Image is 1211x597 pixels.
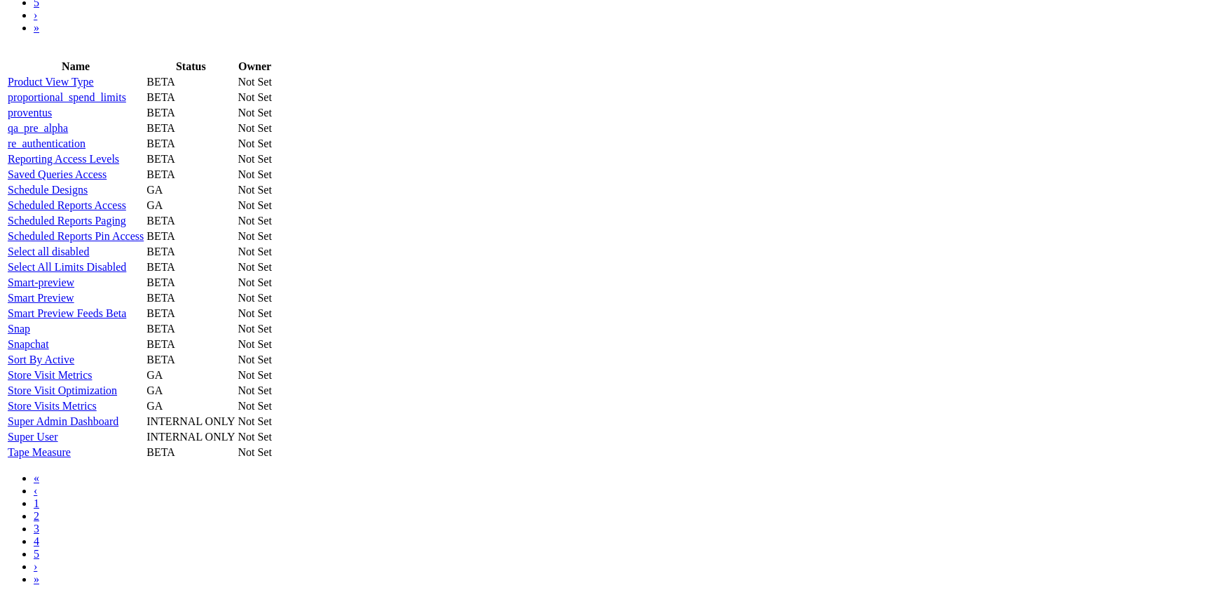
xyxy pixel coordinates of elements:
td: Not Set [237,199,272,213]
span: BETA [146,76,175,88]
td: Not Set [237,291,272,305]
a: Snapchat [8,338,49,350]
td: Not Set [237,90,272,105]
span: BETA [146,122,175,134]
a: » [34,22,39,34]
td: Not Set [237,399,272,413]
span: GA [146,384,163,396]
span: GA [146,400,163,412]
span: BETA [146,168,175,180]
a: qa_pre_alpha [8,122,68,134]
td: Not Set [237,430,272,444]
td: Not Set [237,152,272,166]
a: › [34,9,37,21]
span: BETA [146,261,175,273]
a: Saved Queries Access [8,168,107,180]
span: BETA [146,307,175,319]
a: Smart Preview [8,292,74,304]
a: Store Visit Metrics [8,369,93,381]
td: Not Set [237,75,272,89]
span: GA [146,184,163,196]
span: BETA [146,215,175,227]
span: GA [146,199,163,211]
td: Not Set [237,353,272,367]
th: Name [7,60,144,74]
td: Not Set [237,183,272,197]
a: › [34,561,37,572]
a: Select All Limits Disabled [8,261,126,273]
a: Tape Measure [8,446,71,458]
span: BETA [146,292,175,304]
td: Not Set [237,137,272,151]
a: proportional_spend_limits [8,91,126,103]
a: 1 [34,497,39,509]
td: Not Set [237,245,272,259]
td: Not Set [237,168,272,182]
a: Product View Type [8,76,94,88]
span: BETA [146,91,175,103]
td: Not Set [237,276,272,290]
a: Reporting Access Levels [8,153,119,165]
span: BETA [146,446,175,458]
span: BETA [146,354,175,365]
span: BETA [146,107,175,119]
a: Store Visits Metrics [8,400,97,412]
a: Scheduled Reports Paging [8,215,126,227]
span: BETA [146,276,175,288]
a: Snap [8,323,30,335]
span: BETA [146,323,175,335]
th: Owner [237,60,272,74]
a: Smart Preview Feeds Beta [8,307,126,319]
td: Not Set [237,260,272,274]
a: Select all disabled [8,246,89,257]
a: Scheduled Reports Access [8,199,126,211]
a: re_authentication [8,137,85,149]
a: Super Admin Dashboard [8,415,118,427]
span: BETA [146,137,175,149]
a: Store Visit Optimization [8,384,117,396]
a: Smart-preview [8,276,74,288]
td: Not Set [237,307,272,321]
a: 4 [34,535,39,547]
span: GA [146,369,163,381]
td: Not Set [237,368,272,382]
a: 5 [34,548,39,560]
td: Not Set [237,121,272,135]
a: 2 [34,510,39,522]
span: BETA [146,338,175,350]
td: Not Set [237,106,272,120]
a: » [34,573,39,585]
td: Not Set [237,337,272,351]
td: Not Set [237,415,272,429]
span: BETA [146,246,175,257]
td: Not Set [237,384,272,398]
a: Super User [8,431,58,443]
td: Not Set [237,229,272,243]
td: Not Set [237,214,272,228]
span: BETA [146,230,175,242]
a: « [34,472,39,484]
a: ‹ [34,485,37,497]
span: INTERNAL ONLY [146,431,235,443]
a: proventus [8,107,52,119]
a: Sort By Active [8,354,74,365]
td: Not Set [237,322,272,336]
a: Schedule Designs [8,184,88,196]
th: Status [146,60,235,74]
span: BETA [146,153,175,165]
a: Scheduled Reports Pin Access [8,230,144,242]
a: 3 [34,523,39,535]
span: INTERNAL ONLY [146,415,235,427]
td: Not Set [237,445,272,460]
